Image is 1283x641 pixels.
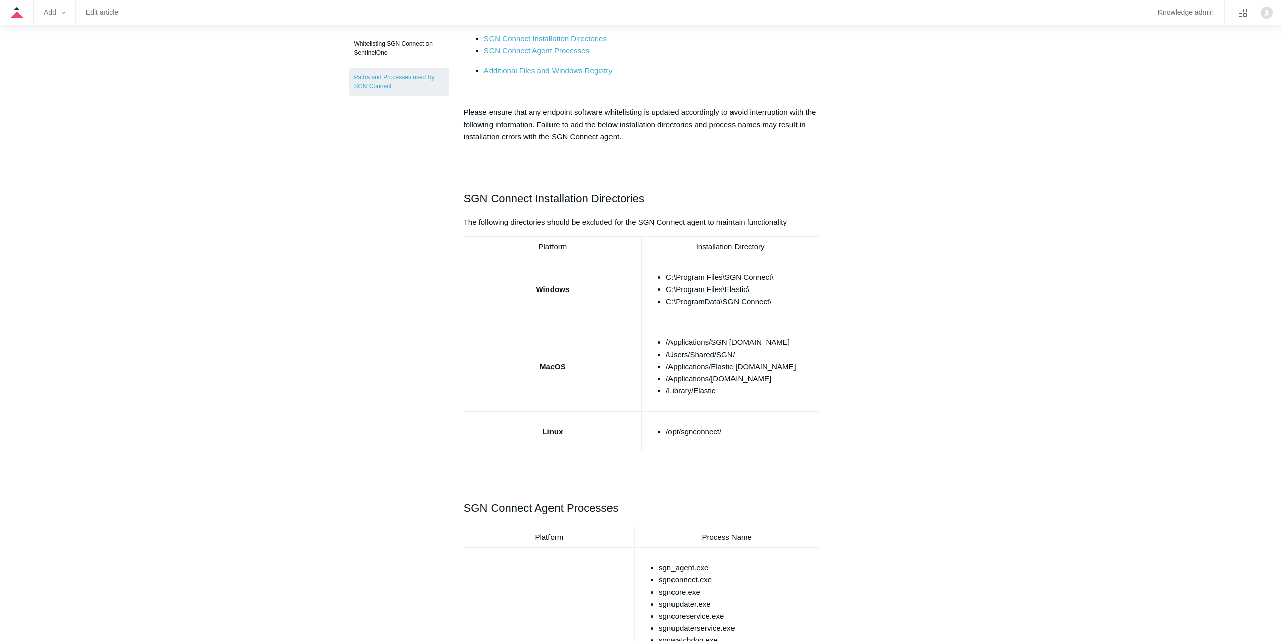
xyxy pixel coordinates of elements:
[484,34,607,43] a: SGN Connect Installation Directories
[659,598,815,610] li: sgnupdater.exe
[666,361,815,373] li: /Applications/Elastic [DOMAIN_NAME]
[540,362,566,371] strong: MacOS
[666,426,815,438] li: /opt/sgnconnect/
[666,373,815,385] li: /Applications/[DOMAIN_NAME]
[86,10,118,15] a: Edit article
[349,34,449,63] a: Whitelisting SGN Connect on SentinelOne
[464,527,634,547] td: Platform
[1261,7,1273,19] img: user avatar
[484,46,589,55] a: SGN Connect Agent Processes
[659,610,815,622] li: sgncoreservice.exe
[659,586,815,598] li: sgncore.exe
[464,108,816,141] span: Please ensure that any endpoint software whitelisting is updated accordingly to avoid interruptio...
[666,296,815,308] li: C:\ProgramData\SGN Connect\
[1261,7,1273,19] zd-hc-trigger: Click your profile icon to open the profile menu
[349,68,449,96] a: Paths and Processes used by SGN Connect
[464,218,787,226] span: The following directories should be excluded for the SGN Connect agent to maintain functionality
[464,192,644,205] span: SGN Connect Installation Directories
[659,562,815,574] li: sgn_agent.exe
[536,285,569,294] strong: Windows
[641,237,819,257] td: Installation Directory
[464,499,820,517] h2: SGN Connect Agent Processes
[464,237,641,257] td: Platform
[666,385,815,397] li: /Library/Elastic
[635,527,819,547] td: Process Name
[44,10,65,15] zd-hc-trigger: Add
[666,283,815,296] li: C:\Program Files\Elastic\
[666,348,815,361] li: /Users/Shared/SGN/
[666,336,815,348] li: /Applications/SGN [DOMAIN_NAME]
[659,574,815,586] li: sgnconnect.exe
[542,427,563,436] strong: Linux
[484,66,613,75] a: Additional Files and Windows Registry
[666,271,815,283] li: C:\Program Files\SGN Connect\
[1158,10,1214,15] a: Knowledge admin
[659,622,815,634] li: sgnupdaterservice.exe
